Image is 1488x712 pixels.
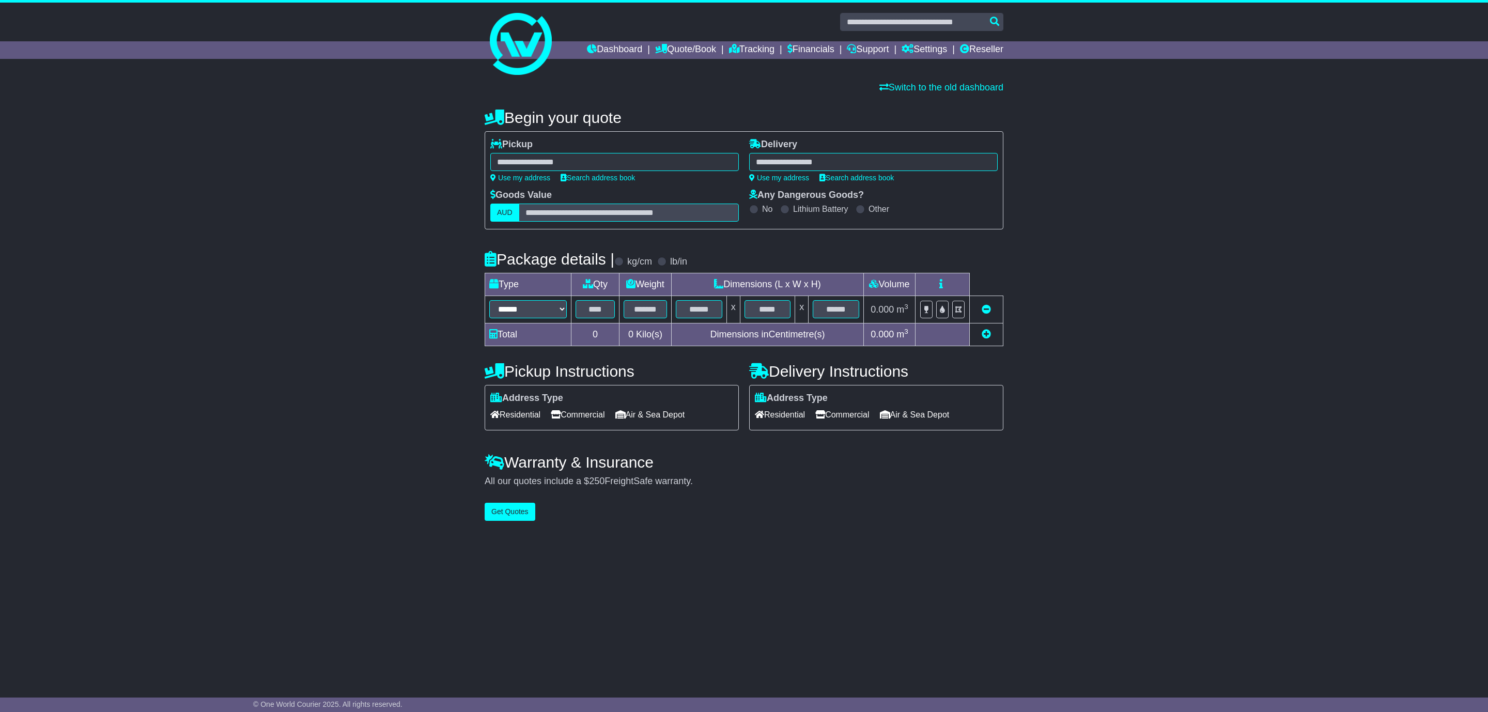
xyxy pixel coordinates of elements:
a: Switch to the old dashboard [879,82,1003,92]
label: Goods Value [490,190,552,201]
label: Any Dangerous Goods? [749,190,864,201]
sup: 3 [904,303,908,311]
td: Type [485,273,571,296]
label: lb/in [670,256,687,268]
label: Address Type [490,393,563,404]
td: Qty [571,273,619,296]
a: Support [847,41,889,59]
h4: Delivery Instructions [749,363,1003,380]
label: Address Type [755,393,828,404]
label: kg/cm [627,256,652,268]
h4: Warranty & Insurance [485,454,1003,471]
td: Weight [619,273,672,296]
span: 0.000 [871,329,894,339]
td: Dimensions (L x W x H) [671,273,863,296]
span: Residential [490,407,540,423]
a: Tracking [729,41,774,59]
label: AUD [490,204,519,222]
label: Delivery [749,139,797,150]
span: Air & Sea Depot [615,407,685,423]
h4: Pickup Instructions [485,363,739,380]
h4: Begin your quote [485,109,1003,126]
td: 0 [571,323,619,346]
a: Settings [902,41,947,59]
label: No [762,204,772,214]
h4: Package details | [485,251,614,268]
a: Remove this item [982,304,991,315]
td: Dimensions in Centimetre(s) [671,323,863,346]
span: m [896,304,908,315]
span: 250 [589,476,605,486]
a: Quote/Book [655,41,716,59]
td: Volume [863,273,915,296]
span: Residential [755,407,805,423]
span: Air & Sea Depot [880,407,950,423]
a: Use my address [749,174,809,182]
a: Search address book [561,174,635,182]
button: Get Quotes [485,503,535,521]
sup: 3 [904,328,908,335]
label: Lithium Battery [793,204,848,214]
label: Pickup [490,139,533,150]
span: 0 [628,329,633,339]
a: Financials [787,41,834,59]
td: x [795,296,809,323]
a: Add new item [982,329,991,339]
span: 0.000 [871,304,894,315]
a: Search address book [819,174,894,182]
span: Commercial [551,407,605,423]
span: m [896,329,908,339]
td: Total [485,323,571,346]
a: Reseller [960,41,1003,59]
td: x [726,296,740,323]
label: Other [869,204,889,214]
a: Dashboard [587,41,642,59]
div: All our quotes include a $ FreightSafe warranty. [485,476,1003,487]
span: © One World Courier 2025. All rights reserved. [253,700,402,708]
td: Kilo(s) [619,323,672,346]
a: Use my address [490,174,550,182]
span: Commercial [815,407,869,423]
